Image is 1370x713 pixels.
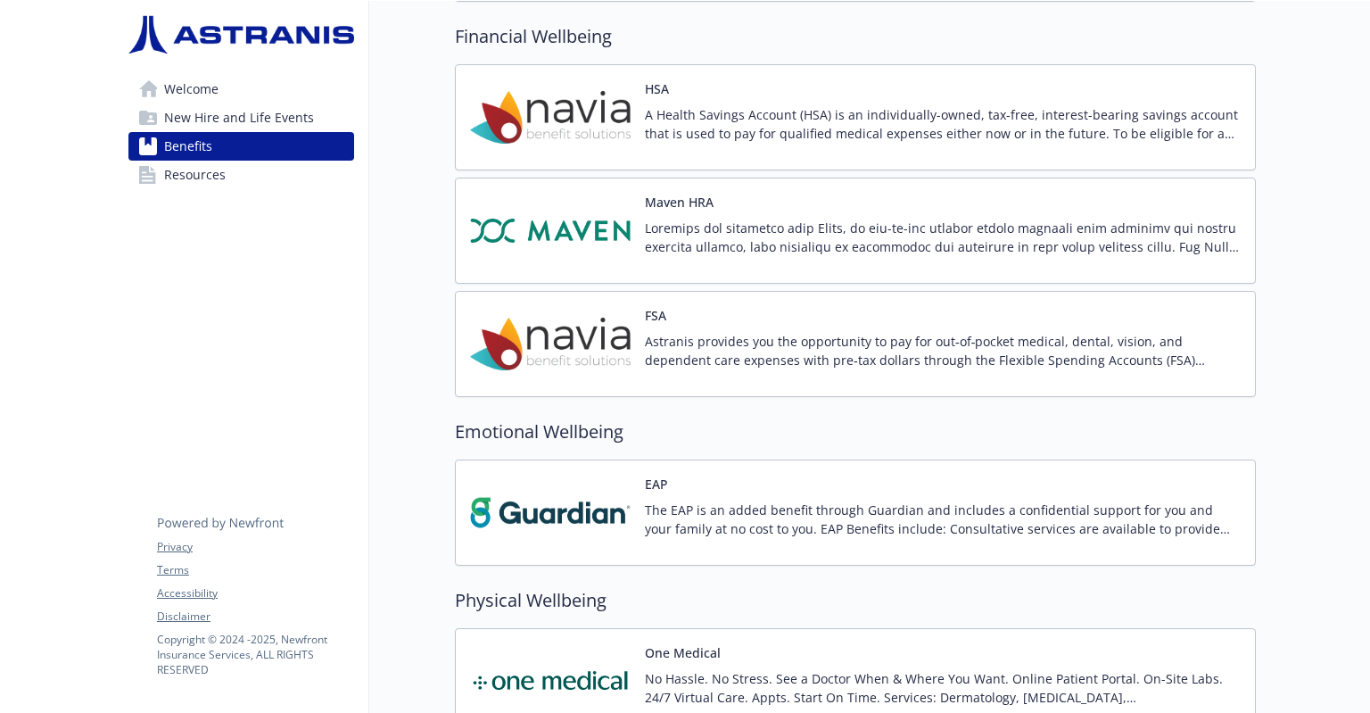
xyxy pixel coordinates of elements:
[470,475,631,551] img: Guardian carrier logo
[455,587,1256,614] h2: Physical Wellbeing
[164,161,226,189] span: Resources
[470,79,631,155] img: Navia Benefit Solutions carrier logo
[164,132,212,161] span: Benefits
[157,585,353,601] a: Accessibility
[164,104,314,132] span: New Hire and Life Events
[128,161,354,189] a: Resources
[645,332,1241,369] p: Astranis provides you the opportunity to pay for out‐of‐pocket medical, dental, vision, and depen...
[164,75,219,104] span: Welcome
[645,643,721,662] button: One Medical
[645,669,1241,707] p: No Hassle. No Stress. See a Doctor When & Where You Want. Online Patient Portal. On-Site Labs. 24...
[128,75,354,104] a: Welcome
[470,193,631,269] img: Maven carrier logo
[645,219,1241,256] p: Loremips dol sitametco adip Elits, do eiu-te-inc utlabor etdolo magnaali enim adminimv qui nostru...
[645,306,666,325] button: FSA
[645,475,668,493] button: EAP
[128,132,354,161] a: Benefits
[157,539,353,555] a: Privacy
[128,104,354,132] a: New Hire and Life Events
[455,23,1256,50] h2: Financial Wellbeing
[455,419,1256,445] h2: Emotional Wellbeing
[645,193,714,211] button: Maven HRA
[645,79,669,98] button: HSA
[470,306,631,382] img: Navia Benefit Solutions carrier logo
[157,562,353,578] a: Terms
[645,501,1241,538] p: The EAP is an added benefit through Guardian and includes a confidential support for you and your...
[157,632,353,677] p: Copyright © 2024 - 2025 , Newfront Insurance Services, ALL RIGHTS RESERVED
[645,105,1241,143] p: A Health Savings Account (HSA) is an individually-owned, tax-free, interest-bearing savings accou...
[157,609,353,625] a: Disclaimer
